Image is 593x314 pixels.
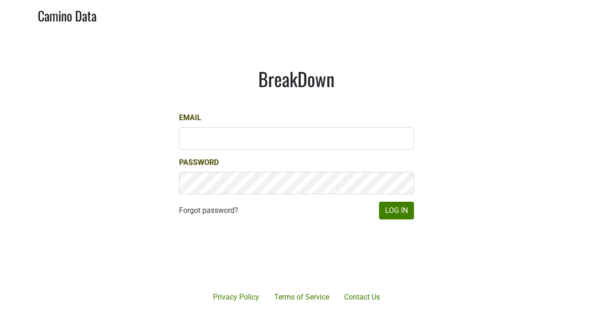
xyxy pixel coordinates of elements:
[337,288,387,307] a: Contact Us
[379,202,414,219] button: Log In
[179,112,201,123] label: Email
[179,68,414,90] h1: BreakDown
[38,4,97,26] a: Camino Data
[267,288,337,307] a: Terms of Service
[179,205,238,216] a: Forgot password?
[206,288,267,307] a: Privacy Policy
[179,157,219,168] label: Password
